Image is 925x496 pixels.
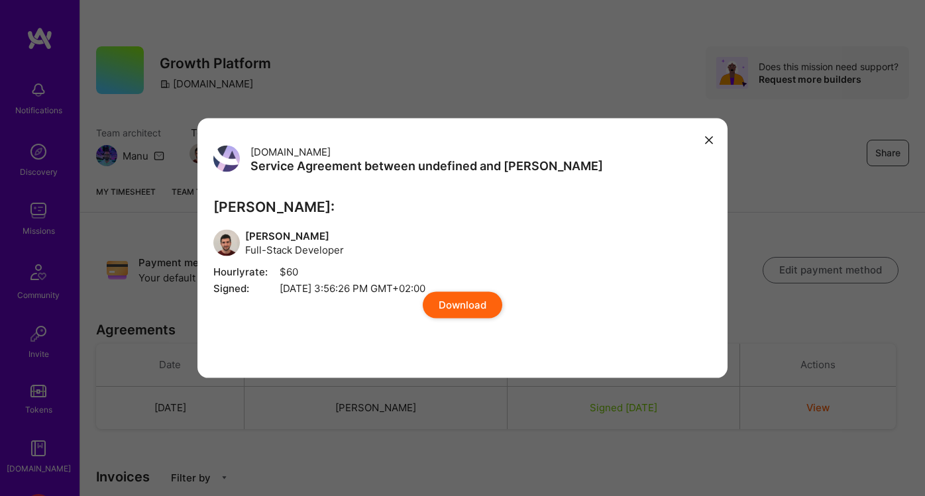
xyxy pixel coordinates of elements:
span: Hourly rate: [213,265,280,279]
span: Full-Stack Developer [245,243,344,257]
span: [DOMAIN_NAME] [250,145,331,158]
span: [PERSON_NAME] [245,229,344,243]
span: [DATE] 3:56:26 PM GMT+02:00 [213,281,712,295]
button: Download [423,292,502,319]
h3: [PERSON_NAME]: [213,199,712,215]
img: User Avatar [213,145,240,172]
h3: Service Agreement between undefined and [PERSON_NAME] [250,158,603,173]
img: User Avatar [213,230,240,256]
div: modal [197,118,728,378]
span: $60 [213,265,712,279]
span: Signed: [213,281,280,295]
i: icon Close [705,136,713,144]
